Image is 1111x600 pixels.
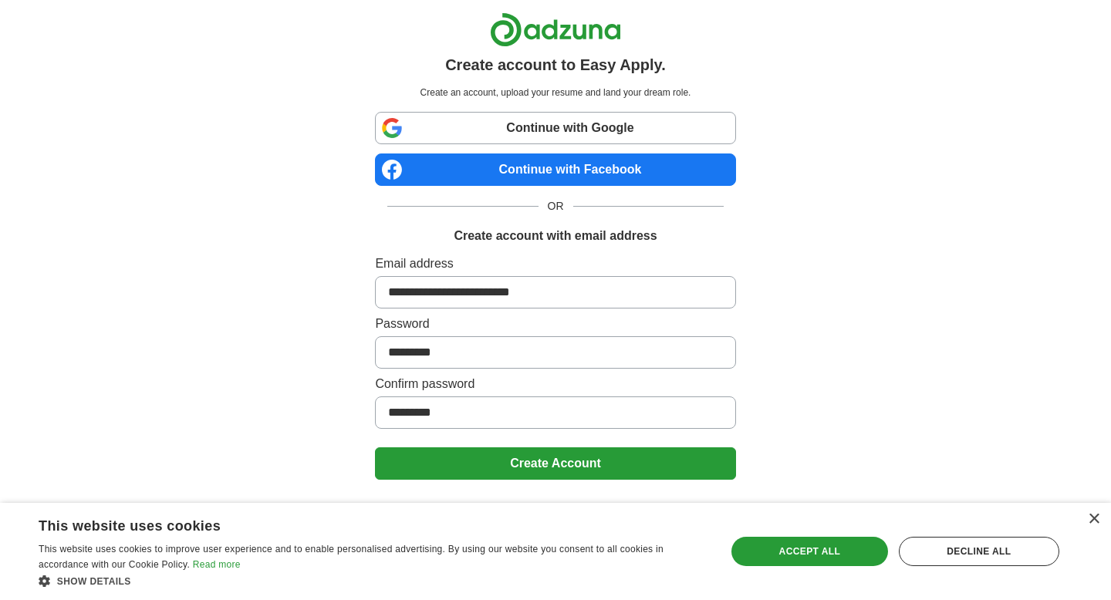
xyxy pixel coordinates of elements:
label: Email address [375,254,735,273]
button: Create Account [375,447,735,480]
a: Read more, opens a new window [193,559,241,570]
div: Decline all [899,537,1059,566]
img: Adzuna logo [490,12,621,47]
a: Continue with Facebook [375,153,735,186]
label: Password [375,315,735,333]
div: This website uses cookies [39,512,667,535]
h1: Create account to Easy Apply. [445,53,666,76]
a: Continue with Google [375,112,735,144]
label: Confirm password [375,375,735,393]
div: Accept all [731,537,888,566]
div: Show details [39,573,706,588]
p: Create an account, upload your resume and land your dream role. [378,86,732,99]
span: This website uses cookies to improve user experience and to enable personalised advertising. By u... [39,544,664,570]
div: Close [1088,514,1099,525]
span: Show details [57,576,131,587]
span: OR [539,198,573,214]
h1: Create account with email address [454,227,657,245]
